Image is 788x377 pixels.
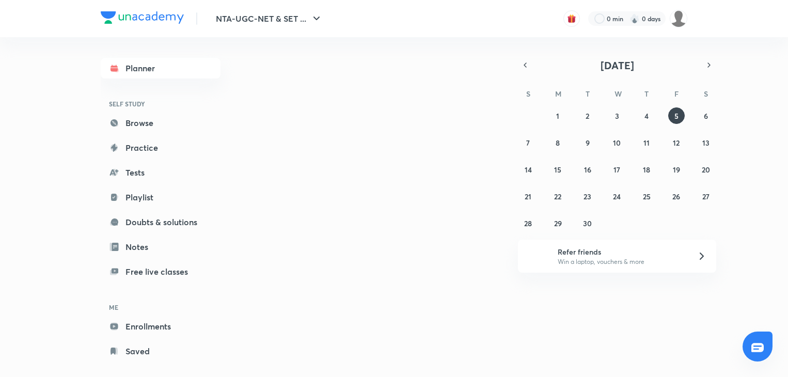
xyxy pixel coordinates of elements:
button: NTA-UGC-NET & SET ... [210,8,329,29]
a: Practice [101,137,220,158]
a: Saved [101,341,220,362]
button: avatar [563,10,580,27]
abbr: Sunday [526,89,530,99]
button: September 12, 2025 [668,134,685,151]
button: September 27, 2025 [698,188,714,205]
abbr: September 11, 2025 [643,138,650,148]
button: September 30, 2025 [579,215,596,231]
button: September 2, 2025 [579,107,596,124]
button: September 5, 2025 [668,107,685,124]
abbr: September 6, 2025 [704,111,708,121]
abbr: September 7, 2025 [526,138,530,148]
abbr: September 1, 2025 [556,111,559,121]
abbr: September 10, 2025 [613,138,621,148]
abbr: September 8, 2025 [556,138,560,148]
button: September 6, 2025 [698,107,714,124]
p: Win a laptop, vouchers & more [558,257,685,266]
abbr: September 30, 2025 [583,218,592,228]
img: avatar [567,14,576,23]
button: September 1, 2025 [549,107,566,124]
button: September 4, 2025 [638,107,655,124]
abbr: September 16, 2025 [584,165,591,175]
button: September 17, 2025 [609,161,625,178]
img: referral [526,246,547,266]
abbr: September 5, 2025 [674,111,679,121]
button: September 20, 2025 [698,161,714,178]
button: September 19, 2025 [668,161,685,178]
a: Tests [101,162,220,183]
button: September 14, 2025 [520,161,537,178]
h6: ME [101,299,220,316]
button: September 22, 2025 [549,188,566,205]
abbr: September 4, 2025 [644,111,649,121]
button: September 7, 2025 [520,134,537,151]
abbr: September 25, 2025 [643,192,651,201]
abbr: September 13, 2025 [702,138,710,148]
img: streak [629,13,640,24]
abbr: September 18, 2025 [643,165,650,175]
button: [DATE] [532,58,702,72]
h6: SELF STUDY [101,95,220,113]
abbr: September 19, 2025 [673,165,680,175]
span: [DATE] [601,58,634,72]
abbr: September 26, 2025 [672,192,680,201]
button: September 26, 2025 [668,188,685,205]
abbr: September 2, 2025 [586,111,589,121]
a: Free live classes [101,261,220,282]
abbr: September 14, 2025 [525,165,532,175]
a: Doubts & solutions [101,212,220,232]
abbr: September 22, 2025 [554,192,561,201]
abbr: September 29, 2025 [554,218,562,228]
button: September 28, 2025 [520,215,537,231]
abbr: September 20, 2025 [702,165,710,175]
button: September 8, 2025 [549,134,566,151]
button: September 15, 2025 [549,161,566,178]
button: September 9, 2025 [579,134,596,151]
button: September 25, 2025 [638,188,655,205]
abbr: Monday [555,89,561,99]
img: Aaradhna Thakur [670,10,687,27]
a: Browse [101,113,220,133]
button: September 13, 2025 [698,134,714,151]
abbr: Wednesday [614,89,622,99]
abbr: September 27, 2025 [702,192,710,201]
button: September 21, 2025 [520,188,537,205]
button: September 16, 2025 [579,161,596,178]
a: Planner [101,58,220,78]
img: Company Logo [101,11,184,24]
abbr: Tuesday [586,89,590,99]
abbr: Saturday [704,89,708,99]
button: September 18, 2025 [638,161,655,178]
button: September 24, 2025 [609,188,625,205]
abbr: September 24, 2025 [613,192,621,201]
abbr: September 23, 2025 [584,192,591,201]
button: September 3, 2025 [609,107,625,124]
a: Notes [101,237,220,257]
button: September 29, 2025 [549,215,566,231]
a: Enrollments [101,316,220,337]
a: Playlist [101,187,220,208]
abbr: Friday [674,89,679,99]
abbr: September 17, 2025 [613,165,620,175]
abbr: Thursday [644,89,649,99]
h6: Refer friends [558,246,685,257]
abbr: September 28, 2025 [524,218,532,228]
button: September 11, 2025 [638,134,655,151]
abbr: September 3, 2025 [615,111,619,121]
abbr: September 15, 2025 [554,165,561,175]
abbr: September 21, 2025 [525,192,531,201]
abbr: September 12, 2025 [673,138,680,148]
button: September 23, 2025 [579,188,596,205]
a: Company Logo [101,11,184,26]
abbr: September 9, 2025 [586,138,590,148]
button: September 10, 2025 [609,134,625,151]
